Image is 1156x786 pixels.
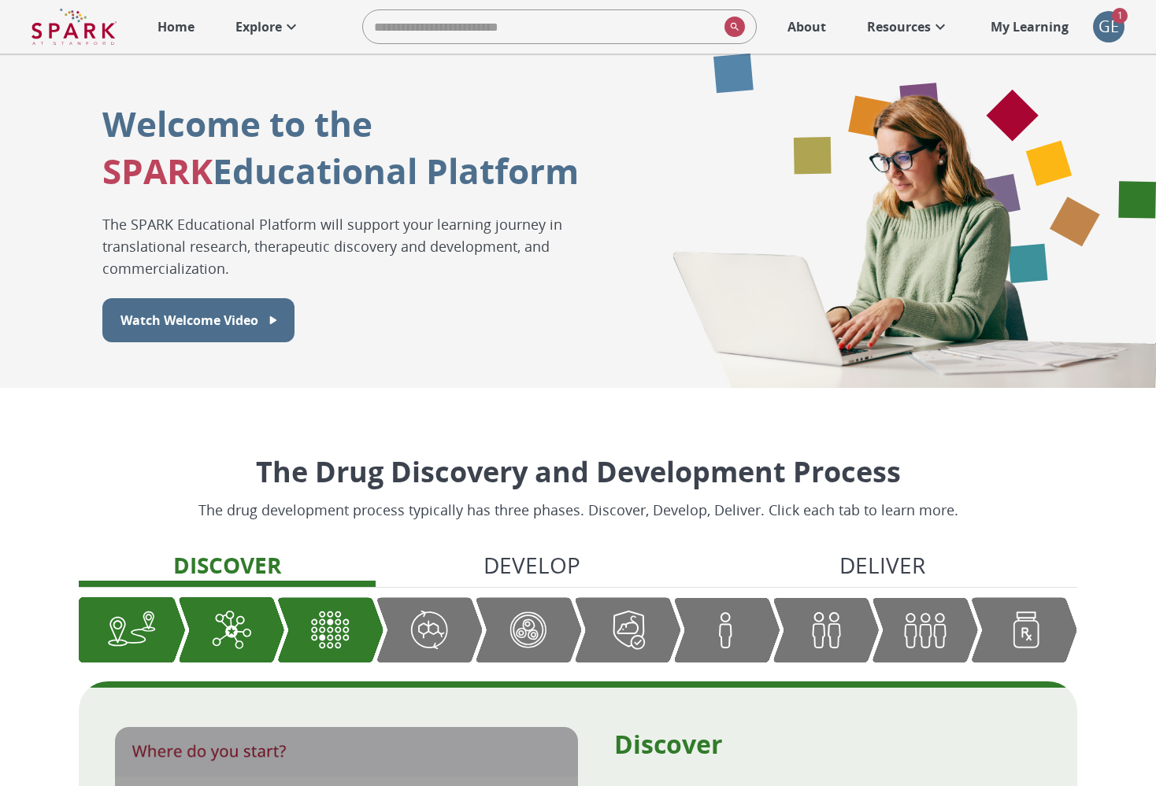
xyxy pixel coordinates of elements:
button: account of current user [1093,11,1125,42]
span: SPARK [102,147,213,194]
a: My Learning [983,9,1077,44]
p: Welcome to the Educational Platform [102,100,579,194]
button: Watch Welcome Video [102,298,295,342]
button: search [718,10,745,43]
p: Explore [235,17,282,36]
a: About [780,9,834,44]
p: Discover [614,727,1041,761]
p: Home [157,17,195,36]
img: Logo of SPARK at Stanford [31,8,117,46]
p: Watch Welcome Video [120,311,258,330]
div: GE [1093,11,1125,42]
p: Deliver [839,548,925,581]
p: The SPARK Educational Platform will support your learning journey in translational research, ther... [102,213,629,279]
p: Discover [173,548,281,581]
a: Explore [228,9,309,44]
p: Develop [484,548,580,581]
div: Graphic showing various drug development icons within hexagons fading across the screen [629,54,1156,388]
a: Home [150,9,202,44]
p: My Learning [991,17,1069,36]
p: About [787,17,826,36]
a: Resources [859,9,958,44]
span: 1 [1112,8,1128,24]
div: Graphic showing the progression through the Discover, Develop, and Deliver pipeline, highlighting... [79,597,1077,662]
p: The drug development process typically has three phases. Discover, Develop, Deliver. Click each t... [198,500,958,521]
p: The Drug Discovery and Development Process [198,451,958,493]
p: Resources [867,17,931,36]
